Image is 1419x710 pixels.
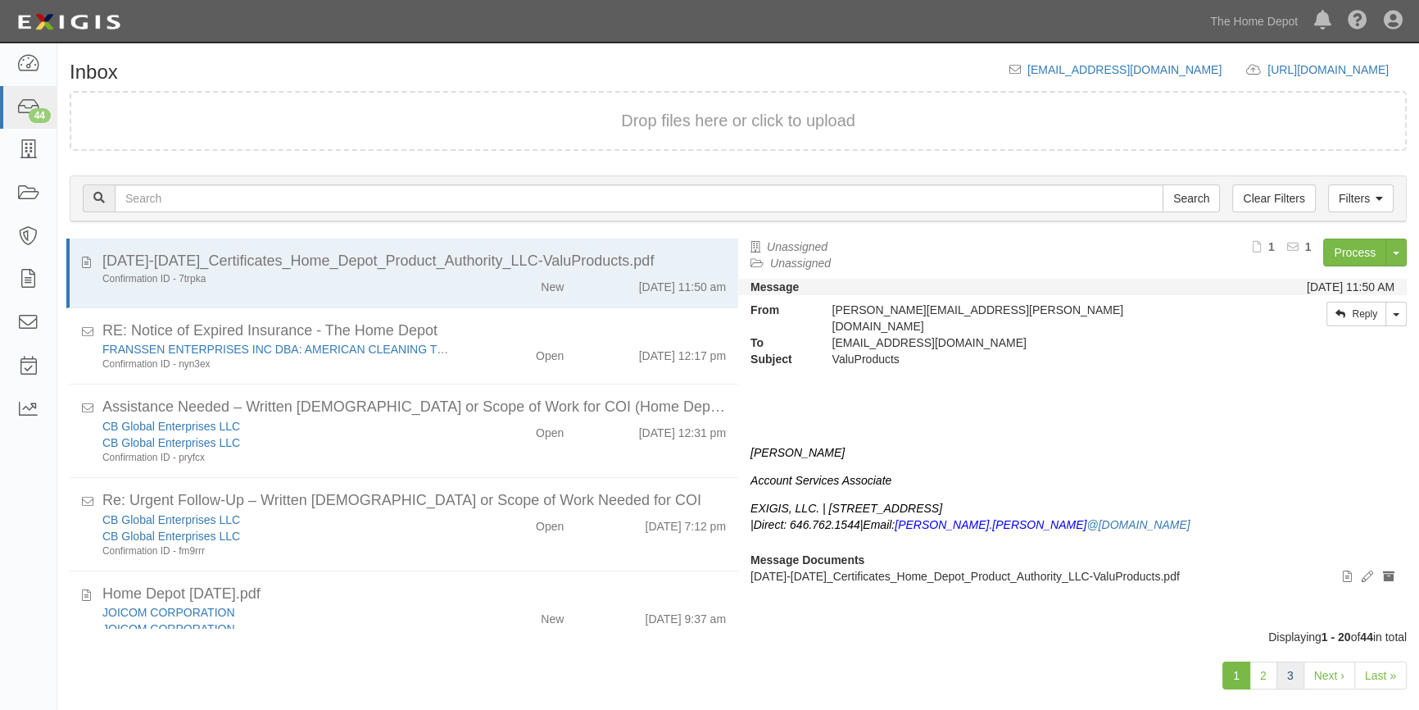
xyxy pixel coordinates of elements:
[1267,63,1407,76] a: [URL][DOMAIN_NAME]
[750,553,864,567] strong: Message Documents
[820,351,1228,367] div: ValuProducts
[541,272,564,295] div: New
[1232,184,1315,212] a: Clear Filters
[102,451,456,465] div: Confirmation ID - pryfcx
[102,490,726,512] div: Re: Urgent Follow-Up – Written Contract or Scope of Work Needed for COI
[102,420,240,433] a: CB Global Enterprises LLC
[29,108,51,123] div: 44
[1360,630,1373,644] b: 44
[645,604,726,627] div: [DATE] 9:37 am
[1268,240,1275,253] b: 1
[820,335,1228,351] div: inbox@thdmerchandising.complianz.com
[102,530,240,543] a: CB Global Enterprises LLC
[102,357,456,371] div: Confirmation ID - nyn3ex
[1322,630,1351,644] b: 1 - 20
[102,544,456,558] div: Confirmation ID - fm9rrr
[639,418,726,441] div: [DATE] 12:31 pm
[115,184,1163,212] input: Search
[1343,571,1352,583] i: View
[102,606,235,619] a: JOICOM CORPORATION
[1249,662,1277,690] a: 2
[1354,662,1407,690] a: Last »
[102,436,240,449] a: CB Global Enterprises LLC
[750,446,845,459] i: [PERSON_NAME]
[541,604,564,627] div: New
[536,341,564,364] div: Open
[1362,571,1373,583] i: Edit document
[102,343,521,356] a: FRANSSEN ENTERPRISES INC DBA: AMERICAN CLEANING TECHNOLOGIES
[738,302,820,318] strong: From
[102,321,726,342] div: RE: Notice of Expired Insurance - The Home Depot
[1326,302,1386,326] a: Reply
[1303,662,1355,690] a: Next ›
[102,513,240,526] a: CB Global Enterprises LLC
[1086,518,1190,531] a: @[DOMAIN_NAME]
[750,280,799,294] strong: Message
[102,604,456,621] div: JOICOM CORPORATION
[750,474,891,487] i: Account Services Associate
[767,240,827,253] a: Unassigned
[536,418,564,441] div: Open
[1202,5,1306,38] a: The Home Depot
[895,518,1190,531] i: [PERSON_NAME].[PERSON_NAME]
[750,502,942,531] i: EXIGIS, LLC. | [STREET_ADDRESS] |Direct: 646.762.1544|Email:
[738,335,820,351] strong: To
[102,621,456,637] div: JOICOM CORPORATION
[820,302,1228,335] div: [PERSON_NAME][EMAIL_ADDRESS][PERSON_NAME][DOMAIN_NAME]
[12,7,125,37] img: logo-5460c22ac91f19d4615b14bd174203de0afe785f0fc80cf4dbbc73dc1793850b.png
[57,629,1419,645] div: Displaying of in total
[1383,571,1394,583] i: Archive document
[639,341,726,364] div: [DATE] 12:17 pm
[621,109,855,133] button: Drop files here or click to upload
[1027,63,1222,76] a: [EMAIL_ADDRESS][DOMAIN_NAME]
[770,257,831,270] a: Unassigned
[102,272,456,286] div: Confirmation ID - 7trpka
[738,351,820,367] strong: Subject
[102,622,235,635] a: JOICOM CORPORATION
[639,272,726,295] div: [DATE] 11:50 am
[1323,239,1386,266] a: Process
[1276,662,1304,690] a: 3
[1305,240,1312,253] b: 1
[1328,184,1394,212] a: Filters
[750,568,1394,585] p: [DATE]-[DATE]_Certificates_Home_Depot_Product_Authority_LLC-ValuProducts.pdf
[1163,184,1220,212] input: Search
[645,512,726,535] div: [DATE] 7:12 pm
[102,584,726,605] div: Home Depot 2025-09-25.pdf
[102,251,726,272] div: 2025-2026_Certificates_Home_Depot_Product_Authority_LLC-ValuProducts.pdf
[1348,11,1367,31] i: Help Center - Complianz
[1307,279,1394,295] div: [DATE] 11:50 AM
[102,397,726,418] div: Assistance Needed – Written Contract or Scope of Work for COI (Home Depot Onboarding)
[1222,662,1250,690] a: 1
[70,61,118,83] h1: Inbox
[536,512,564,535] div: Open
